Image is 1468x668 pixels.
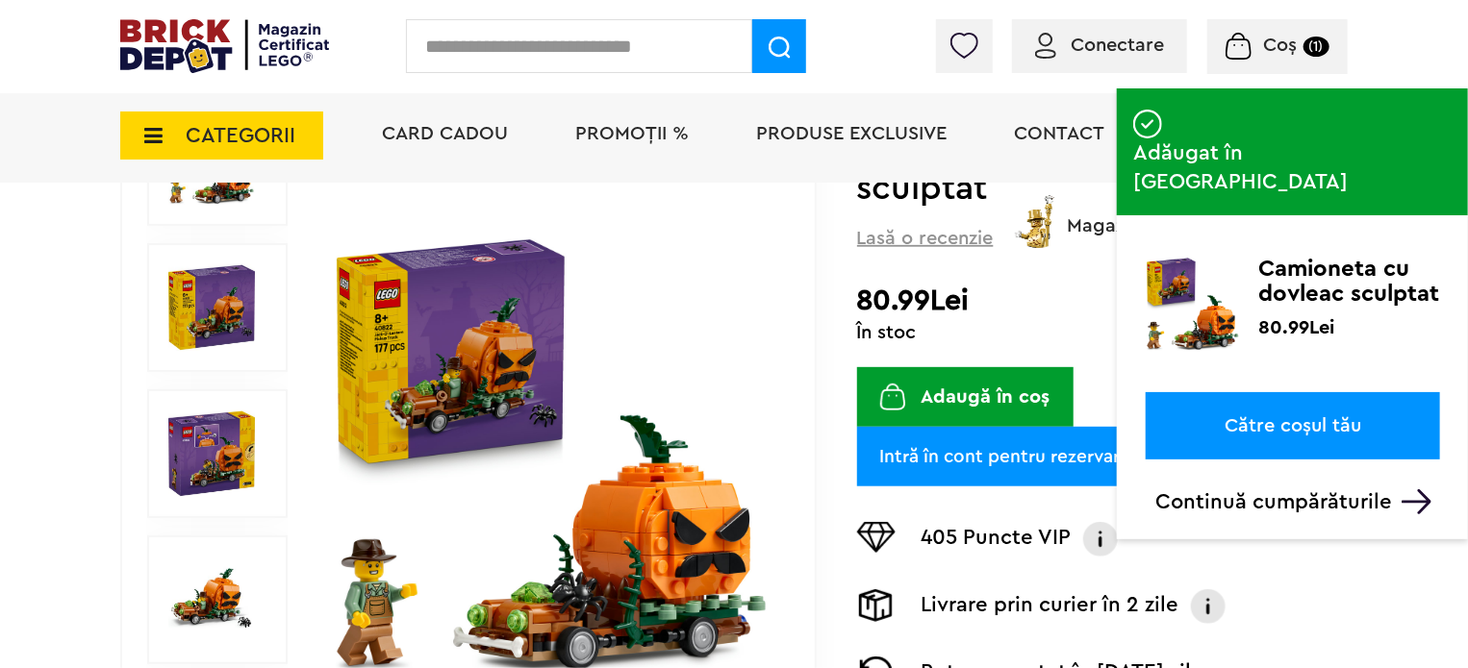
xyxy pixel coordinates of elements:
span: CATEGORII [186,125,295,146]
img: Camioneta cu dovleac sculptat [168,264,255,351]
span: Adăugat în [GEOGRAPHIC_DATA] [1133,138,1452,196]
div: În stoc [857,323,1348,342]
img: addedtocart [1117,238,1135,257]
span: Coș [1264,36,1298,55]
button: Adaugă în coș [857,367,1074,427]
img: Camioneta cu dovleac sculptat [1146,257,1240,351]
img: Livrare [857,589,896,622]
img: Camioneta cu dovleac sculptat LEGO 40822 [168,410,255,497]
p: Continuă cumpărăturile [1155,489,1440,514]
img: Seturi Lego Camioneta cu dovleac sculptat [168,557,255,643]
a: Conectare [1035,36,1164,55]
img: Arrow%20-%20Down.svg [1402,489,1431,514]
a: Card Cadou [382,124,508,143]
span: Conectare [1071,36,1164,55]
small: (1) [1303,37,1329,57]
a: Intră în cont pentru rezervare [857,427,1153,486]
a: Produse exclusive [756,124,947,143]
img: Info livrare prin curier [1189,589,1228,624]
p: Livrare prin curier în 2 zile [922,589,1179,624]
img: Info VIP [1081,522,1120,557]
h2: 80.99Lei [857,284,1348,318]
img: Puncte VIP [857,522,896,553]
a: Către coșul tău [1146,392,1440,459]
img: addedtocart [1133,110,1162,138]
a: PROMOȚII % [575,124,689,143]
span: Magazine Certificate LEGO® [1067,191,1318,235]
a: Contact [1014,124,1104,143]
p: 405 Puncte VIP [922,522,1072,557]
p: 80.99Lei [1258,315,1334,334]
p: Camioneta cu dovleac sculptat [1258,257,1440,307]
